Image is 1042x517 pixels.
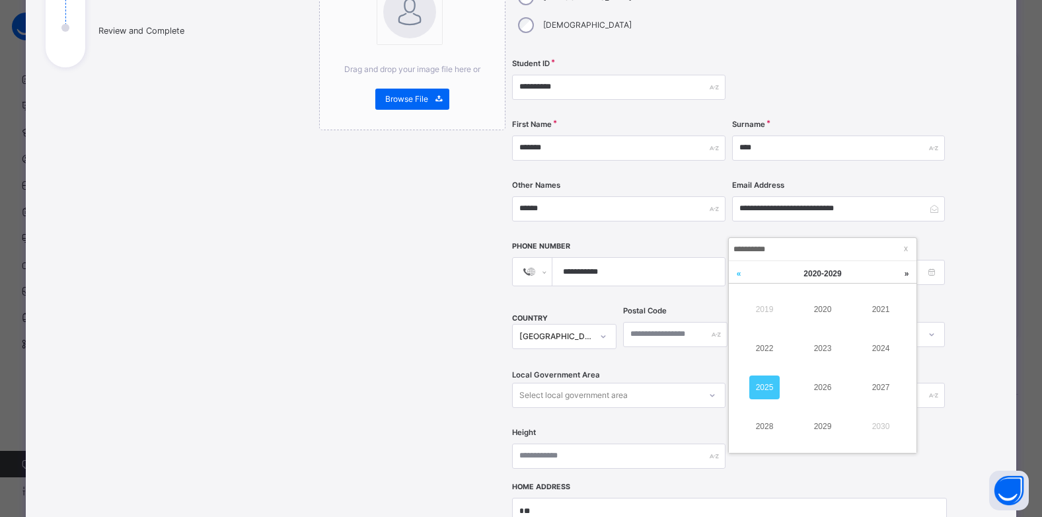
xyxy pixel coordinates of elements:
[732,119,765,130] label: Surname
[512,370,600,381] span: Local Government Area
[512,180,560,191] label: Other Names
[749,415,780,438] a: 2028
[763,261,882,286] a: 2020-2029
[385,93,428,105] span: Browse File
[897,261,916,286] a: Next decade
[512,119,552,130] label: First Name
[866,376,896,399] a: 2027
[989,471,1029,510] button: Open asap
[852,290,910,329] td: 2021
[749,376,780,399] a: 2025
[512,314,548,323] span: COUNTRY
[729,261,749,286] a: Last decade
[794,407,852,446] td: 2029
[512,482,570,493] label: Home Address
[512,427,536,438] label: Height
[852,407,910,446] td: 2030
[794,329,852,368] td: 2023
[807,337,838,360] a: 2023
[807,376,838,399] a: 2026
[852,329,910,368] td: 2024
[344,64,480,74] span: Drag and drop your image file here or
[807,298,838,321] a: 2020
[866,298,896,321] a: 2021
[866,337,896,360] a: 2024
[866,415,896,438] a: 2030
[512,241,570,252] label: Phone Number
[519,331,592,342] div: [GEOGRAPHIC_DATA]
[749,298,780,321] a: 2019
[623,305,667,317] label: Postal Code
[749,337,780,360] a: 2022
[735,407,794,446] td: 2028
[735,368,794,407] td: 2025
[735,290,794,329] td: 2019
[735,329,794,368] td: 2022
[794,290,852,329] td: 2020
[519,383,628,408] div: Select local government area
[852,368,910,407] td: 2027
[794,368,852,407] td: 2026
[543,19,632,31] label: [DEMOGRAPHIC_DATA]
[512,58,550,69] label: Student ID
[807,415,838,438] a: 2029
[732,180,784,191] label: Email Address
[803,269,841,278] span: 2020 - 2029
